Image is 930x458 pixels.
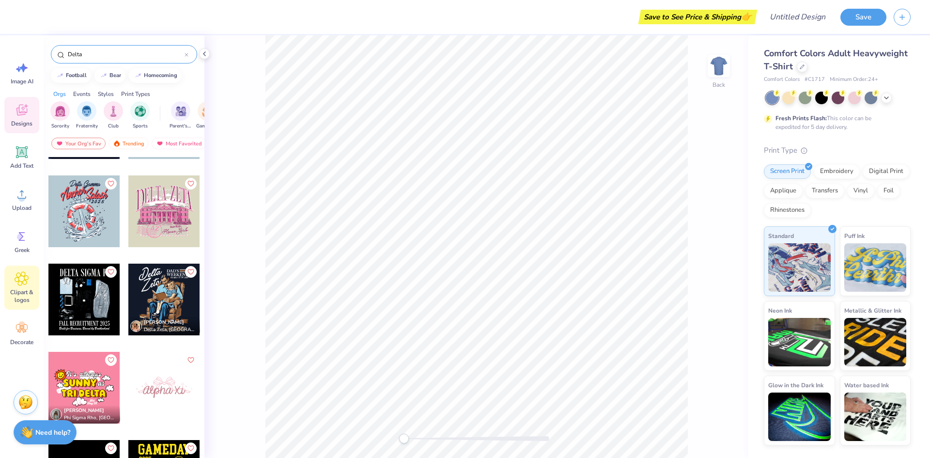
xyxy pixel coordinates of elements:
[113,140,121,147] img: trending.gif
[73,90,91,98] div: Events
[152,138,206,149] div: Most Favorited
[130,101,150,130] button: filter button
[805,76,825,84] span: # C1717
[76,101,98,130] button: filter button
[10,162,33,170] span: Add Text
[76,101,98,130] div: filter for Fraternity
[202,106,213,117] img: Game Day Image
[94,68,125,83] button: bear
[840,9,886,26] button: Save
[35,428,70,437] strong: Need help?
[105,442,117,454] button: Like
[641,10,755,24] div: Save to See Price & Shipping
[66,73,87,78] div: football
[196,101,218,130] button: filter button
[121,90,150,98] div: Print Types
[64,414,116,422] span: Phi Sigma Rho, [GEOGRAPHIC_DATA][US_STATE]
[764,145,911,156] div: Print Type
[844,305,901,316] span: Metallic & Glitter Ink
[844,393,907,441] img: Water based Ink
[764,184,803,198] div: Applique
[713,80,725,89] div: Back
[806,184,844,198] div: Transfers
[104,101,123,130] button: filter button
[830,76,878,84] span: Minimum Order: 24 +
[135,106,146,117] img: Sports Image
[134,73,142,79] img: trend_line.gif
[844,231,865,241] span: Puff Ink
[64,407,104,414] span: [PERSON_NAME]
[768,305,792,316] span: Neon Ink
[847,184,874,198] div: Vinyl
[105,266,117,278] button: Like
[764,164,811,179] div: Screen Print
[144,73,177,78] div: homecoming
[768,393,831,441] img: Glow in the Dark Ink
[51,123,69,130] span: Sorority
[762,7,833,27] input: Untitled Design
[175,106,186,117] img: Parent's Weekend Image
[51,68,91,83] button: football
[6,288,38,304] span: Clipart & logos
[11,120,32,127] span: Designs
[814,164,860,179] div: Embroidery
[863,164,910,179] div: Digital Print
[105,354,117,366] button: Like
[67,49,185,59] input: Try "Alpha"
[15,246,30,254] span: Greek
[109,73,121,78] div: bear
[104,101,123,130] div: filter for Club
[741,11,752,22] span: 👉
[144,319,184,326] span: [PERSON_NAME]
[185,178,197,190] button: Like
[10,338,33,346] span: Decorate
[775,114,895,131] div: This color can be expedited for 5 day delivery.
[55,106,66,117] img: Sorority Image
[764,203,811,218] div: Rhinestones
[81,106,92,117] img: Fraternity Image
[50,101,70,130] button: filter button
[844,380,889,390] span: Water based Ink
[130,101,150,130] div: filter for Sports
[11,78,33,85] span: Image AI
[768,231,794,241] span: Standard
[844,318,907,366] img: Metallic & Glitter Ink
[185,266,197,278] button: Like
[53,90,66,98] div: Orgs
[100,73,108,79] img: trend_line.gif
[185,442,197,454] button: Like
[768,318,831,366] img: Neon Ink
[399,434,409,443] div: Accessibility label
[51,138,106,149] div: Your Org's Fav
[196,123,218,130] span: Game Day
[170,101,192,130] div: filter for Parent's Weekend
[50,101,70,130] div: filter for Sorority
[877,184,900,198] div: Foil
[768,380,823,390] span: Glow in the Dark Ink
[764,76,800,84] span: Comfort Colors
[98,90,114,98] div: Styles
[108,123,119,130] span: Club
[108,138,149,149] div: Trending
[105,178,117,190] button: Like
[129,68,182,83] button: homecoming
[12,204,31,212] span: Upload
[144,326,196,333] span: Delta Zeta, [GEOGRAPHIC_DATA]
[775,114,827,122] strong: Fresh Prints Flash:
[133,123,148,130] span: Sports
[108,106,119,117] img: Club Image
[170,101,192,130] button: filter button
[76,123,98,130] span: Fraternity
[768,243,831,292] img: Standard
[156,140,164,147] img: most_fav.gif
[764,47,908,72] span: Comfort Colors Adult Heavyweight T-Shirt
[185,354,197,366] button: Like
[709,56,728,76] img: Back
[56,73,64,79] img: trend_line.gif
[844,243,907,292] img: Puff Ink
[56,140,63,147] img: most_fav.gif
[196,101,218,130] div: filter for Game Day
[170,123,192,130] span: Parent's Weekend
